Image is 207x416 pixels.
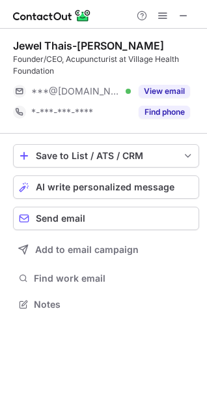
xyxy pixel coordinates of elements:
[35,245,139,255] span: Add to email campaign
[34,299,194,310] span: Notes
[139,106,190,119] button: Reveal Button
[31,85,121,97] span: ***@[DOMAIN_NAME]
[13,53,199,77] div: Founder/CEO, Acupuncturist at Village Health Foundation
[13,207,199,230] button: Send email
[13,269,199,288] button: Find work email
[36,151,176,161] div: Save to List / ATS / CRM
[36,213,85,224] span: Send email
[36,182,174,192] span: AI write personalized message
[13,175,199,199] button: AI write personalized message
[139,85,190,98] button: Reveal Button
[13,295,199,314] button: Notes
[34,273,194,284] span: Find work email
[13,144,199,168] button: save-profile-one-click
[13,238,199,261] button: Add to email campaign
[13,8,91,23] img: ContactOut v5.3.10
[13,39,164,52] div: Jewel Thais-[PERSON_NAME]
